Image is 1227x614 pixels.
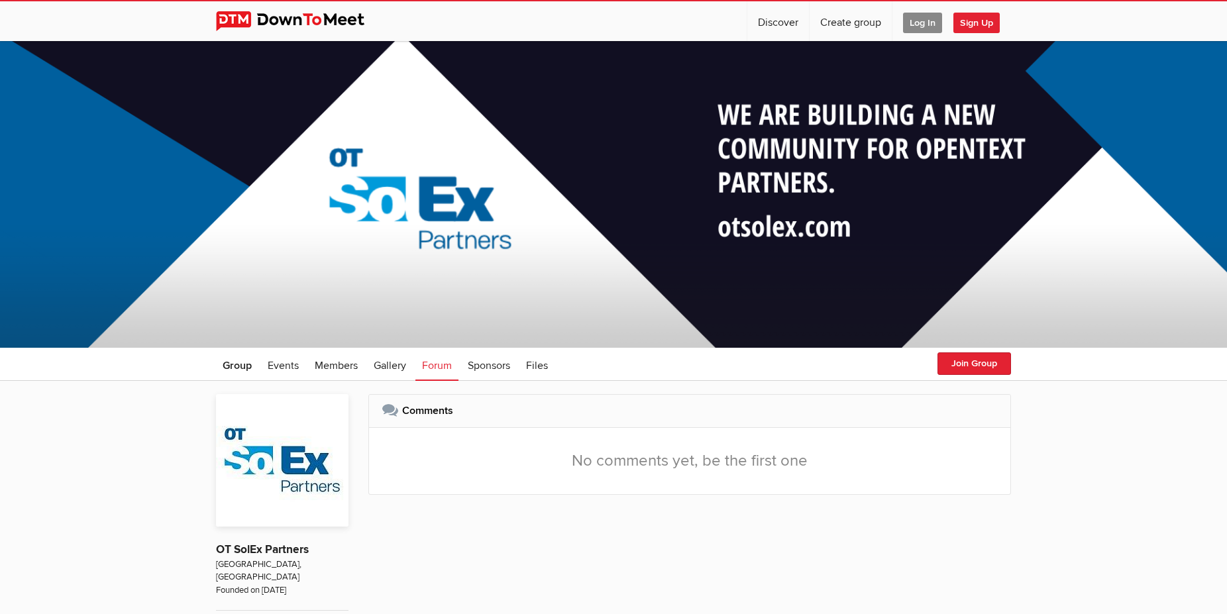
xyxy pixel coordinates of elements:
img: DownToMeet [216,11,385,31]
span: Log In [903,13,942,33]
span: Forum [422,359,452,372]
span: Events [268,359,299,372]
a: OT SolEx Partners [216,542,309,556]
a: Files [519,348,555,381]
a: Members [308,348,364,381]
a: Create group [810,1,892,41]
img: OT SolEx Partners [216,394,348,527]
a: Group [216,348,258,381]
span: Gallery [374,359,406,372]
a: Sponsors [461,348,517,381]
div: No comments yet, be the first one [369,428,1010,494]
a: Forum [415,348,458,381]
span: Members [315,359,358,372]
h2: Comments [382,395,997,427]
span: Founded on [DATE] [216,584,348,597]
span: Group [223,359,252,372]
span: [GEOGRAPHIC_DATA], [GEOGRAPHIC_DATA] [216,558,348,584]
a: Gallery [367,348,413,381]
a: Sign Up [953,1,1010,41]
a: Log In [892,1,953,41]
span: Files [526,359,548,372]
a: Events [261,348,305,381]
a: Discover [747,1,809,41]
span: Sponsors [468,359,510,372]
button: Join Group [937,352,1011,375]
span: Sign Up [953,13,1000,33]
